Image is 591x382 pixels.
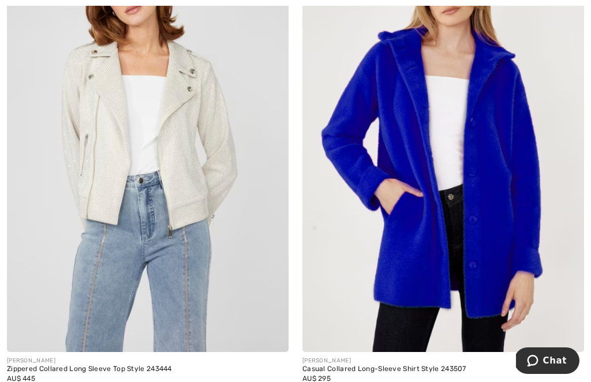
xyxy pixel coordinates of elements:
[7,365,289,373] div: Zippered Collared Long Sleeve Top Style 243444
[302,365,584,373] div: Casual Collared Long-Sleeve Shirt Style 243507
[516,347,579,376] iframe: Opens a widget where you can chat to one of our agents
[302,357,584,365] div: [PERSON_NAME]
[7,357,289,365] div: [PERSON_NAME]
